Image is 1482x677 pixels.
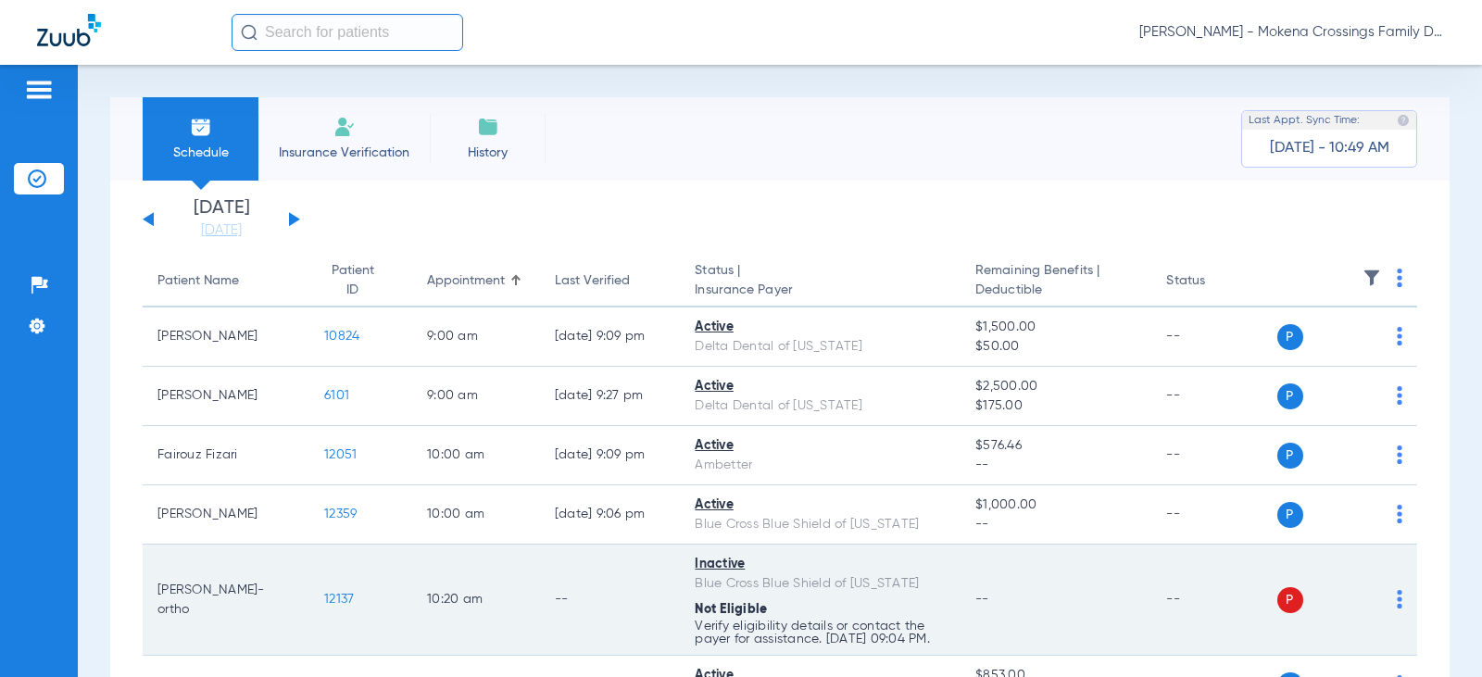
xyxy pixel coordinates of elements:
[1397,327,1402,345] img: group-dot-blue.svg
[540,545,681,656] td: --
[975,515,1137,534] span: --
[975,337,1137,357] span: $50.00
[143,545,309,656] td: [PERSON_NAME]-ortho
[157,271,239,291] div: Patient Name
[555,271,630,291] div: Last Verified
[324,261,397,300] div: Patient ID
[1363,269,1381,287] img: filter.svg
[1151,307,1276,367] td: --
[695,281,946,300] span: Insurance Payer
[1151,367,1276,426] td: --
[272,144,416,162] span: Insurance Verification
[695,436,946,456] div: Active
[695,396,946,416] div: Delta Dental of [US_STATE]
[1277,383,1303,409] span: P
[695,515,946,534] div: Blue Cross Blue Shield of [US_STATE]
[324,593,354,606] span: 12137
[444,144,532,162] span: History
[412,545,540,656] td: 10:20 AM
[1270,139,1389,157] span: [DATE] - 10:49 AM
[1151,545,1276,656] td: --
[232,14,463,51] input: Search for patients
[157,271,295,291] div: Patient Name
[324,508,357,520] span: 12359
[143,367,309,426] td: [PERSON_NAME]
[1277,324,1303,350] span: P
[555,271,666,291] div: Last Verified
[540,367,681,426] td: [DATE] 9:27 PM
[166,221,277,240] a: [DATE]
[695,337,946,357] div: Delta Dental of [US_STATE]
[1151,426,1276,485] td: --
[143,485,309,545] td: [PERSON_NAME]
[1277,587,1303,613] span: P
[680,256,961,307] th: Status |
[324,389,349,402] span: 6101
[695,495,946,515] div: Active
[695,377,946,396] div: Active
[975,495,1137,515] span: $1,000.00
[190,116,212,138] img: Schedule
[695,603,767,616] span: Not Eligible
[975,593,989,606] span: --
[1277,443,1303,469] span: P
[324,448,357,461] span: 12051
[166,199,277,240] li: [DATE]
[1397,386,1402,405] img: group-dot-blue.svg
[540,426,681,485] td: [DATE] 9:09 PM
[412,485,540,545] td: 10:00 AM
[975,318,1137,337] span: $1,500.00
[695,574,946,594] div: Blue Cross Blue Shield of [US_STATE]
[37,14,101,46] img: Zuub Logo
[975,281,1137,300] span: Deductible
[477,116,499,138] img: History
[975,436,1137,456] span: $576.46
[975,396,1137,416] span: $175.00
[24,79,54,101] img: hamburger-icon
[1397,505,1402,523] img: group-dot-blue.svg
[695,620,946,646] p: Verify eligibility details or contact the payer for assistance. [DATE] 09:04 PM.
[427,271,525,291] div: Appointment
[1397,445,1402,464] img: group-dot-blue.svg
[427,271,505,291] div: Appointment
[1139,23,1445,42] span: [PERSON_NAME] - Mokena Crossings Family Dental
[412,426,540,485] td: 10:00 AM
[412,307,540,367] td: 9:00 AM
[695,555,946,574] div: Inactive
[1249,111,1360,130] span: Last Appt. Sync Time:
[695,456,946,475] div: Ambetter
[1277,502,1303,528] span: P
[1151,485,1276,545] td: --
[540,307,681,367] td: [DATE] 9:09 PM
[1397,114,1410,127] img: last sync help info
[1151,256,1276,307] th: Status
[695,318,946,337] div: Active
[143,426,309,485] td: Fairouz Fizari
[324,261,381,300] div: Patient ID
[975,377,1137,396] span: $2,500.00
[961,256,1151,307] th: Remaining Benefits |
[333,116,356,138] img: Manual Insurance Verification
[412,367,540,426] td: 9:00 AM
[324,330,359,343] span: 10824
[241,24,257,41] img: Search Icon
[1397,590,1402,608] img: group-dot-blue.svg
[143,307,309,367] td: [PERSON_NAME]
[1397,269,1402,287] img: group-dot-blue.svg
[540,485,681,545] td: [DATE] 9:06 PM
[157,144,245,162] span: Schedule
[975,456,1137,475] span: --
